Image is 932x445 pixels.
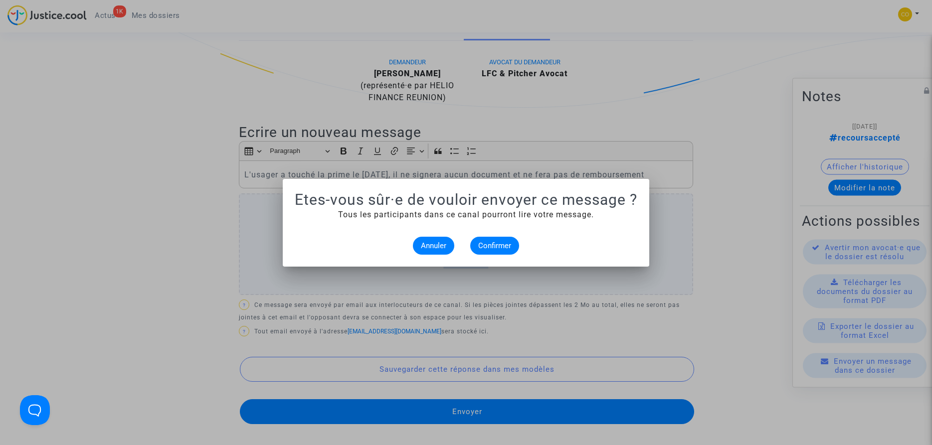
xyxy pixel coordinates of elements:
iframe: Help Scout Beacon - Open [20,395,50,425]
h1: Etes-vous sûr·e de vouloir envoyer ce message ? [295,191,637,209]
button: Confirmer [470,237,519,255]
button: Annuler [413,237,454,255]
span: Tous les participants dans ce canal pourront lire votre message. [338,210,594,219]
span: Confirmer [478,241,511,250]
span: Annuler [421,241,446,250]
